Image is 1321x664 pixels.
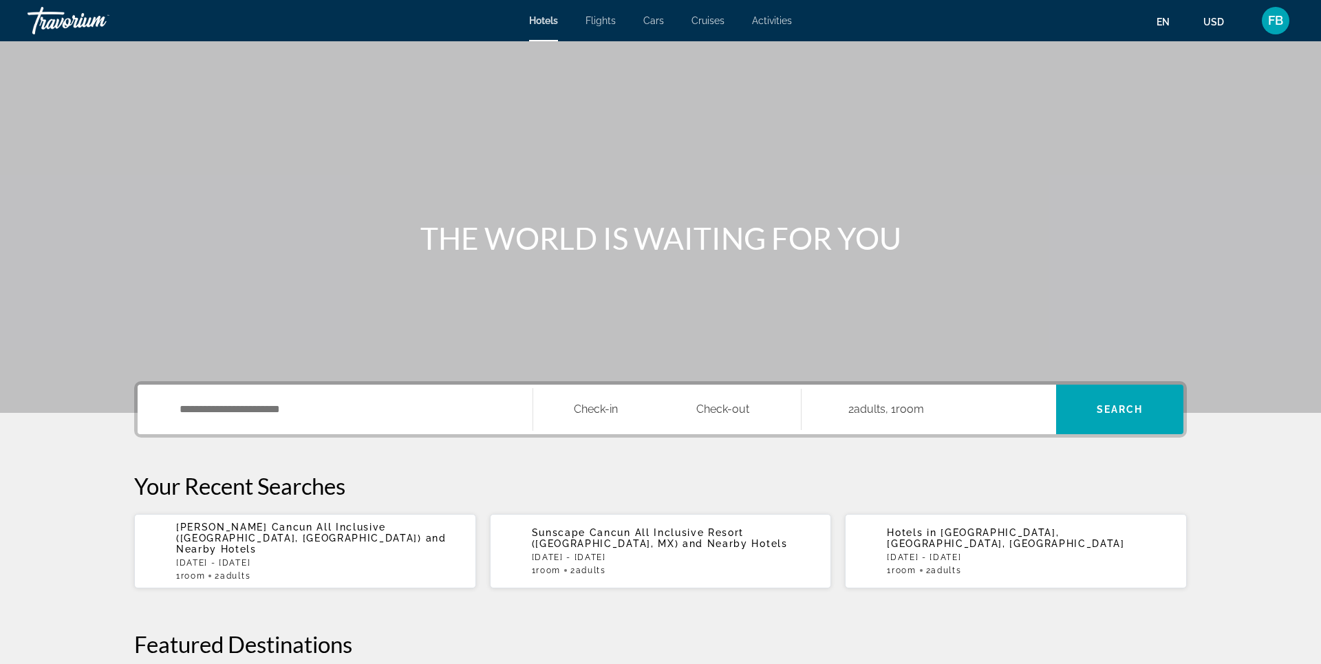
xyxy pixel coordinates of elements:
[848,400,885,419] span: 2
[176,522,422,544] span: [PERSON_NAME] Cancun All Inclusive ([GEOGRAPHIC_DATA], [GEOGRAPHIC_DATA])
[1056,385,1183,434] button: Search
[176,571,205,581] span: 1
[1157,17,1170,28] span: en
[134,630,1187,658] h2: Featured Destinations
[691,15,724,26] a: Cruises
[134,472,1187,500] p: Your Recent Searches
[533,385,802,434] button: Select check in and out date
[176,533,447,555] span: and Nearby Hotels
[887,553,1176,562] p: [DATE] - [DATE]
[1157,12,1183,32] button: Change language
[532,566,561,575] span: 1
[1097,404,1143,415] span: Search
[220,571,250,581] span: Adults
[586,15,616,26] a: Flights
[1203,17,1224,28] span: USD
[215,571,250,581] span: 2
[892,566,916,575] span: Room
[532,553,821,562] p: [DATE] - [DATE]
[887,527,1124,549] span: [GEOGRAPHIC_DATA], [GEOGRAPHIC_DATA], [GEOGRAPHIC_DATA]
[1268,14,1283,28] span: FB
[138,385,1183,434] div: Search widget
[134,513,476,589] button: [PERSON_NAME] Cancun All Inclusive ([GEOGRAPHIC_DATA], [GEOGRAPHIC_DATA]) and Nearby Hotels[DATE]...
[536,566,561,575] span: Room
[532,527,744,549] span: Sunscape Cancun All Inclusive Resort ([GEOGRAPHIC_DATA], MX)
[802,385,1056,434] button: Travelers: 2 adults, 0 children
[683,538,788,549] span: and Nearby Hotels
[28,3,165,39] a: Travorium
[887,527,936,538] span: Hotels in
[181,571,206,581] span: Room
[176,558,465,568] p: [DATE] - [DATE]
[1203,12,1237,32] button: Change currency
[885,400,924,419] span: , 1
[402,220,919,256] h1: THE WORLD IS WAITING FOR YOU
[854,403,885,416] span: Adults
[1258,6,1293,35] button: User Menu
[887,566,916,575] span: 1
[576,566,606,575] span: Adults
[570,566,606,575] span: 2
[926,566,962,575] span: 2
[896,403,924,416] span: Room
[931,566,961,575] span: Adults
[490,513,832,589] button: Sunscape Cancun All Inclusive Resort ([GEOGRAPHIC_DATA], MX) and Nearby Hotels[DATE] - [DATE]1Roo...
[752,15,792,26] a: Activities
[178,399,512,420] input: Search hotel destination
[643,15,664,26] a: Cars
[845,513,1187,589] button: Hotels in [GEOGRAPHIC_DATA], [GEOGRAPHIC_DATA], [GEOGRAPHIC_DATA][DATE] - [DATE]1Room2Adults
[529,15,558,26] a: Hotels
